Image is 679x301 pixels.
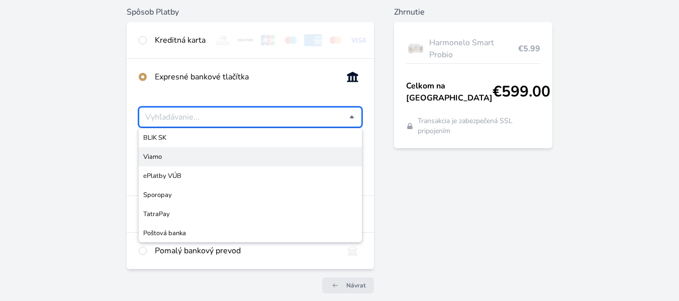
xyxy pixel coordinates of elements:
[406,80,493,104] span: Celkom na [GEOGRAPHIC_DATA]
[143,209,357,219] span: TatraPay
[214,34,232,46] img: diners.svg
[394,6,552,18] h6: Zhrnutie
[143,190,357,200] span: Sporopay
[145,111,349,123] input: BLIK SKViamoePlatby VÚBSporopayTatraPayPoštová banka
[346,281,366,289] span: Návrat
[139,107,362,127] div: Vyberte svoju banku
[343,71,362,83] img: onlineBanking_SK.svg
[406,36,425,61] img: Box-6-lahvi-SMART-PROBIO-1_(1)-lo.png
[418,116,540,136] span: Transakcia je zabezpečená SSL pripojením
[143,171,357,181] span: ePlatby VÚB
[155,71,335,83] div: Expresné bankové tlačítka
[236,34,255,46] img: discover.svg
[143,228,357,238] span: Poštová banka
[349,34,367,46] img: visa.svg
[143,133,357,143] span: BLIK SK
[343,245,362,257] img: bankTransfer_IBAN.svg
[322,277,374,293] a: Návrat
[127,6,374,18] h6: Spôsob Platby
[429,37,518,61] span: Harmonelo Smart Probio
[155,245,335,257] div: Pomalý bankový prevod
[143,152,357,162] span: Viamo
[281,34,300,46] img: maestro.svg
[304,34,323,46] img: amex.svg
[493,83,550,101] span: €599.00
[259,34,277,46] img: jcb.svg
[518,43,540,55] span: €5.99
[155,34,206,46] div: Kreditná karta
[326,34,345,46] img: mc.svg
